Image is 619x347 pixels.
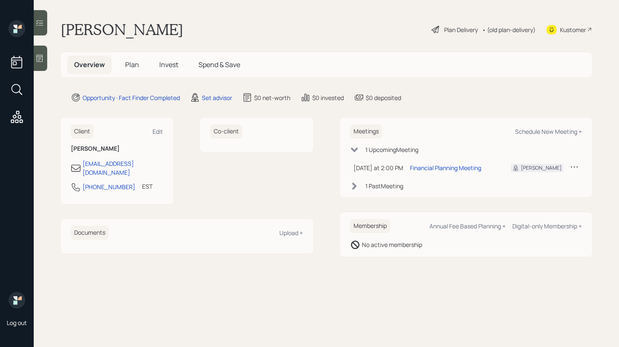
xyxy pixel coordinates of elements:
[512,222,582,230] div: Digital-only Membership +
[61,20,183,39] h1: [PERSON_NAME]
[429,222,506,230] div: Annual Fee Based Planning +
[74,60,105,69] span: Overview
[153,127,163,136] div: Edit
[142,182,153,191] div: EST
[71,226,109,240] h6: Documents
[410,163,481,172] div: Financial Planning Meeting
[71,145,163,152] h6: [PERSON_NAME]
[482,25,536,34] div: • (old plan-delivery)
[312,93,344,102] div: $0 invested
[354,163,403,172] div: [DATE] at 2:00 PM
[521,164,562,172] div: [PERSON_NAME]
[254,93,290,102] div: $0 net-worth
[198,60,240,69] span: Spend & Save
[8,292,25,309] img: retirable_logo.png
[365,182,403,190] div: 1 Past Meeting
[350,219,390,233] h6: Membership
[7,319,27,327] div: Log out
[279,229,303,237] div: Upload +
[202,93,232,102] div: Set advisor
[515,127,582,136] div: Schedule New Meeting +
[83,159,163,177] div: [EMAIL_ADDRESS][DOMAIN_NAME]
[125,60,139,69] span: Plan
[83,93,180,102] div: Opportunity · Fact Finder Completed
[71,125,94,138] h6: Client
[560,25,586,34] div: Kustomer
[366,93,401,102] div: $0 deposited
[350,125,382,138] h6: Meetings
[210,125,242,138] h6: Co-client
[362,240,422,249] div: No active membership
[444,25,478,34] div: Plan Delivery
[159,60,178,69] span: Invest
[365,145,418,154] div: 1 Upcoming Meeting
[83,182,135,191] div: [PHONE_NUMBER]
